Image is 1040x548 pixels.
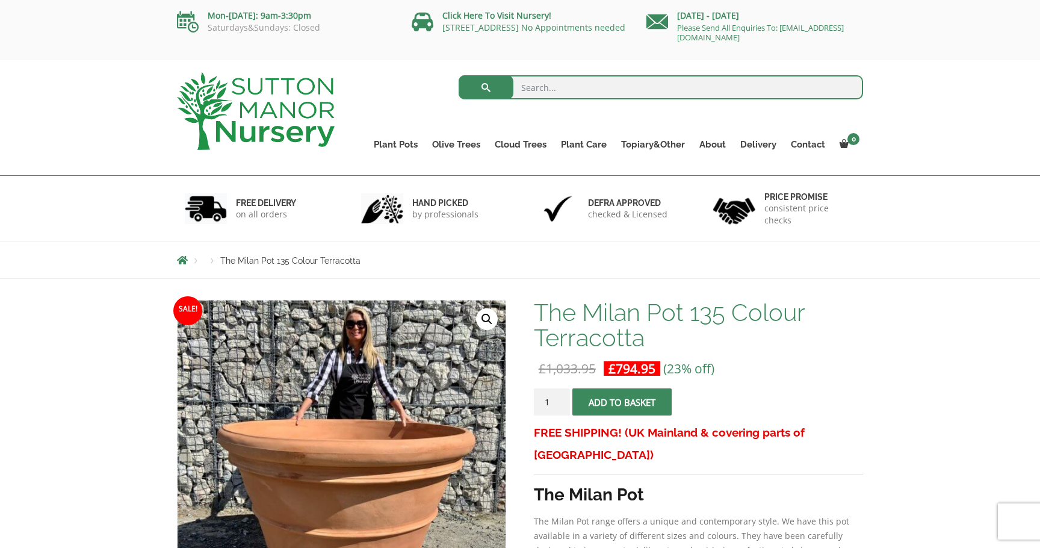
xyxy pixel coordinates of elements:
h6: Defra approved [588,198,667,208]
h3: FREE SHIPPING! (UK Mainland & covering parts of [GEOGRAPHIC_DATA]) [534,422,863,466]
a: [STREET_ADDRESS] No Appointments needed [442,22,625,33]
img: 1.jpg [185,193,227,224]
h6: hand picked [412,198,478,208]
button: Add to basket [572,388,672,416]
bdi: 1,033.95 [539,360,596,377]
p: consistent price checks [764,202,856,226]
h6: Price promise [764,191,856,202]
a: Please Send All Enquiries To: [EMAIL_ADDRESS][DOMAIN_NAME] [677,22,844,43]
span: £ [539,360,546,377]
span: 0 [847,133,859,145]
a: Cloud Trees [487,136,554,153]
a: Delivery [733,136,784,153]
strong: The Milan Pot [534,485,644,505]
img: 4.jpg [713,190,755,227]
input: Search... [459,75,864,99]
span: (23% off) [663,360,714,377]
p: by professionals [412,208,478,220]
a: Click Here To Visit Nursery! [442,10,551,21]
input: Product quantity [534,388,570,416]
nav: Breadcrumbs [177,255,863,265]
a: Contact [784,136,832,153]
p: [DATE] - [DATE] [646,8,863,23]
a: About [692,136,733,153]
p: Saturdays&Sundays: Closed [177,23,394,33]
a: Plant Care [554,136,614,153]
span: £ [608,360,616,377]
a: Olive Trees [425,136,487,153]
img: logo [177,72,335,150]
a: Topiary&Other [614,136,692,153]
h1: The Milan Pot 135 Colour Terracotta [534,300,863,350]
a: View full-screen image gallery [476,308,498,330]
a: Plant Pots [367,136,425,153]
img: 3.jpg [537,193,579,224]
p: Mon-[DATE]: 9am-3:30pm [177,8,394,23]
span: The Milan Pot 135 Colour Terracotta [220,256,361,266]
h6: FREE DELIVERY [236,198,296,208]
p: checked & Licensed [588,208,667,220]
span: Sale! [173,296,202,325]
p: on all orders [236,208,296,220]
a: 0 [832,136,863,153]
img: 2.jpg [361,193,403,224]
bdi: 794.95 [608,360,655,377]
